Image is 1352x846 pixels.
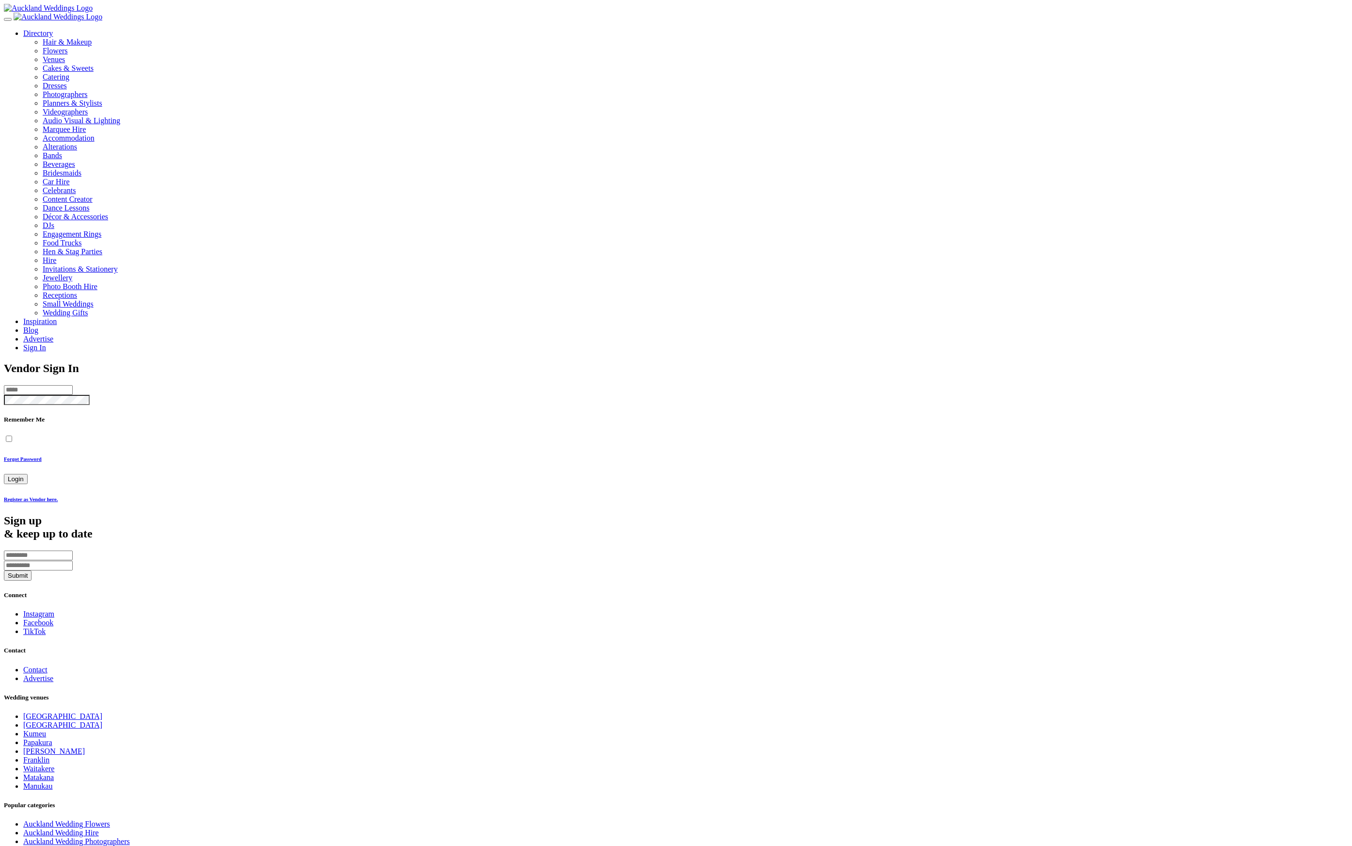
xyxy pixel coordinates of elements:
[43,309,88,317] a: Wedding Gifts
[43,143,77,151] a: Alterations
[43,186,76,195] a: Celebrants
[43,99,1348,108] a: Planners & Stylists
[23,326,38,334] a: Blog
[23,756,49,764] a: Franklin
[23,773,54,781] a: Matakana
[43,230,101,238] a: Engagement Rings
[23,610,54,618] a: Instagram
[4,456,1348,462] a: Forgot Password
[43,134,95,142] a: Accommodation
[43,265,118,273] a: Invitations & Stationery
[4,416,1348,423] h5: Remember Me
[43,239,81,247] a: Food Trucks
[4,362,1348,375] h1: Vendor Sign In
[43,178,70,186] a: Car Hire
[43,160,75,168] a: Beverages
[4,647,1348,654] h5: Contact
[43,64,1348,73] a: Cakes & Sweets
[43,195,93,203] a: Content Creator
[43,125,1348,134] a: Marquee Hire
[23,738,52,747] a: Papakura
[23,782,52,790] a: Manukau
[23,674,53,683] a: Advertise
[23,335,53,343] a: Advertise
[4,514,1348,540] h2: & keep up to date
[4,514,42,527] span: Sign up
[43,90,1348,99] a: Photographers
[23,820,110,828] a: Auckland Wedding Flowers
[43,116,1348,125] a: Audio Visual & Lighting
[23,317,57,325] a: Inspiration
[43,73,1348,81] a: Catering
[23,666,48,674] a: Contact
[43,212,108,221] a: Décor & Accessories
[23,765,54,773] a: Waitakere
[23,712,102,720] a: [GEOGRAPHIC_DATA]
[43,282,97,291] a: Photo Booth Hire
[4,694,1348,701] h5: Wedding venues
[43,247,102,256] a: Hen & Stag Parties
[14,13,102,21] img: Auckland Weddings Logo
[4,474,28,484] button: Login
[23,627,46,635] a: TikTok
[43,256,56,264] a: Hire
[43,151,62,160] a: Bands
[4,496,1348,502] a: Register as Vendor here.
[6,436,12,442] input: Remember Me
[43,38,1348,47] a: Hair & Makeup
[43,169,81,177] a: Bridesmaids
[43,300,94,308] a: Small Weddings
[23,747,85,755] a: [PERSON_NAME]
[23,618,53,627] a: Facebook
[4,570,32,581] button: Submit
[43,274,72,282] a: Jewellery
[23,29,53,37] a: Directory
[43,81,1348,90] a: Dresses
[23,721,102,729] a: [GEOGRAPHIC_DATA]
[4,4,93,13] img: Auckland Weddings Logo
[43,221,54,229] a: DJs
[43,108,1348,116] a: Videographers
[43,291,77,299] a: Receptions
[43,47,1348,55] a: Flowers
[4,18,12,21] button: Menu
[23,837,130,846] a: Auckland Wedding Photographers
[23,730,46,738] a: Kumeu
[23,829,99,837] a: Auckland Wedding Hire
[4,591,1348,599] h5: Connect
[23,343,46,352] a: Sign In
[43,55,1348,64] a: Venues
[43,204,89,212] a: Dance Lessons
[4,801,1348,809] h5: Popular categories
